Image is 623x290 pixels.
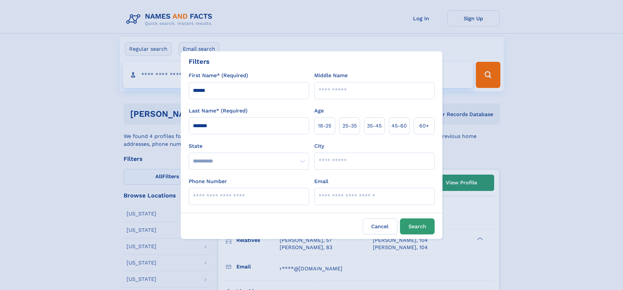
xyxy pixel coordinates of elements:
[367,122,382,130] span: 35‑45
[400,218,435,234] button: Search
[189,72,248,79] label: First Name* (Required)
[314,178,328,185] label: Email
[189,178,227,185] label: Phone Number
[189,142,309,150] label: State
[314,107,324,115] label: Age
[419,122,429,130] span: 60+
[342,122,357,130] span: 25‑35
[391,122,407,130] span: 45‑60
[314,142,324,150] label: City
[189,107,248,115] label: Last Name* (Required)
[314,72,348,79] label: Middle Name
[318,122,331,130] span: 18‑25
[189,57,210,66] div: Filters
[363,218,397,234] label: Cancel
